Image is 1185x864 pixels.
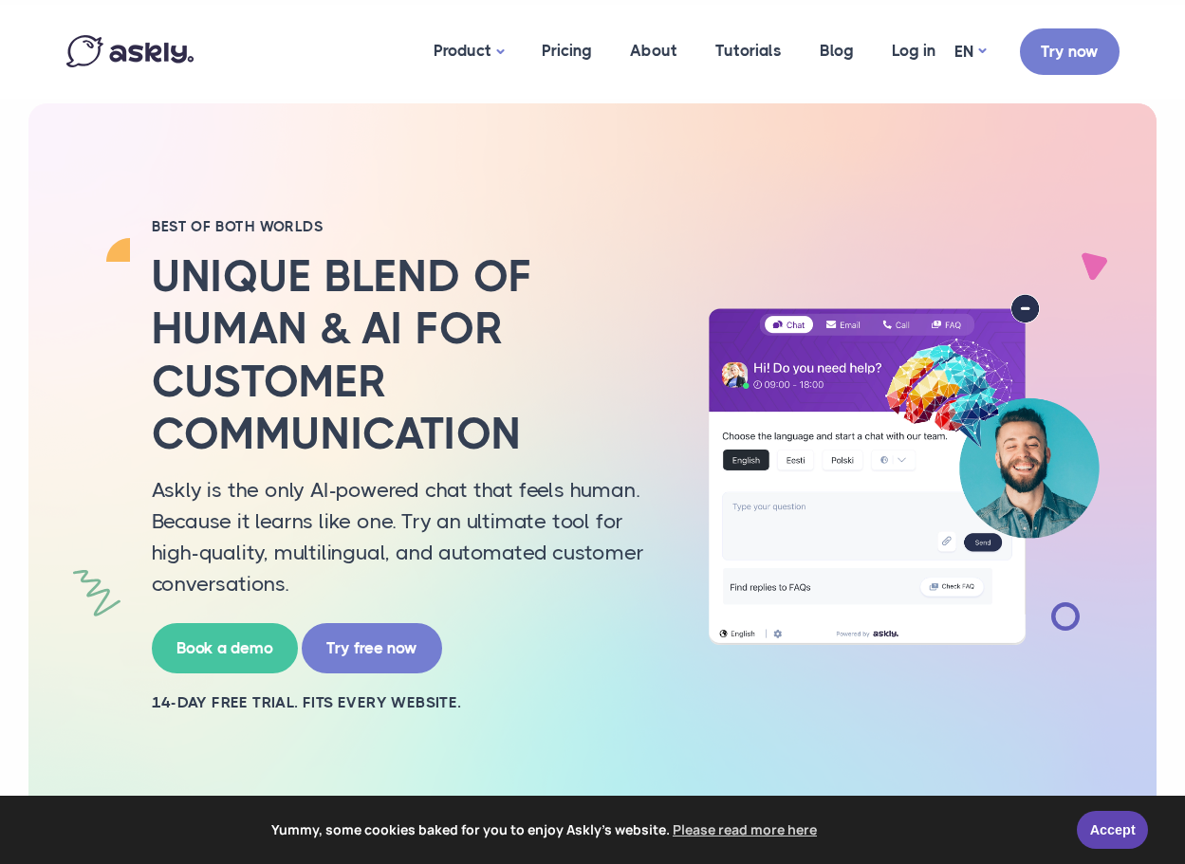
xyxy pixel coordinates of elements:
a: EN [954,38,986,65]
a: Log in [873,5,954,97]
p: Askly is the only AI-powered chat that feels human. Because it learns like one. Try an ultimate t... [152,474,664,599]
a: Try free now [302,623,442,673]
a: learn more about cookies [670,816,820,844]
a: Product [415,5,523,99]
a: Try now [1020,28,1120,75]
a: Blog [801,5,873,97]
span: Yummy, some cookies baked for you to enjoy Askly's website. [28,816,1064,844]
img: AI multilingual chat [693,294,1115,644]
a: Pricing [523,5,611,97]
a: Book a demo [152,623,298,673]
h2: 14-day free trial. Fits every website. [152,692,664,713]
a: About [611,5,696,97]
img: Askly [66,35,194,67]
a: Accept [1077,811,1148,849]
a: Tutorials [696,5,801,97]
h2: Unique blend of human & AI for customer communication [152,250,664,460]
h2: BEST OF BOTH WORLDS [152,217,664,236]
